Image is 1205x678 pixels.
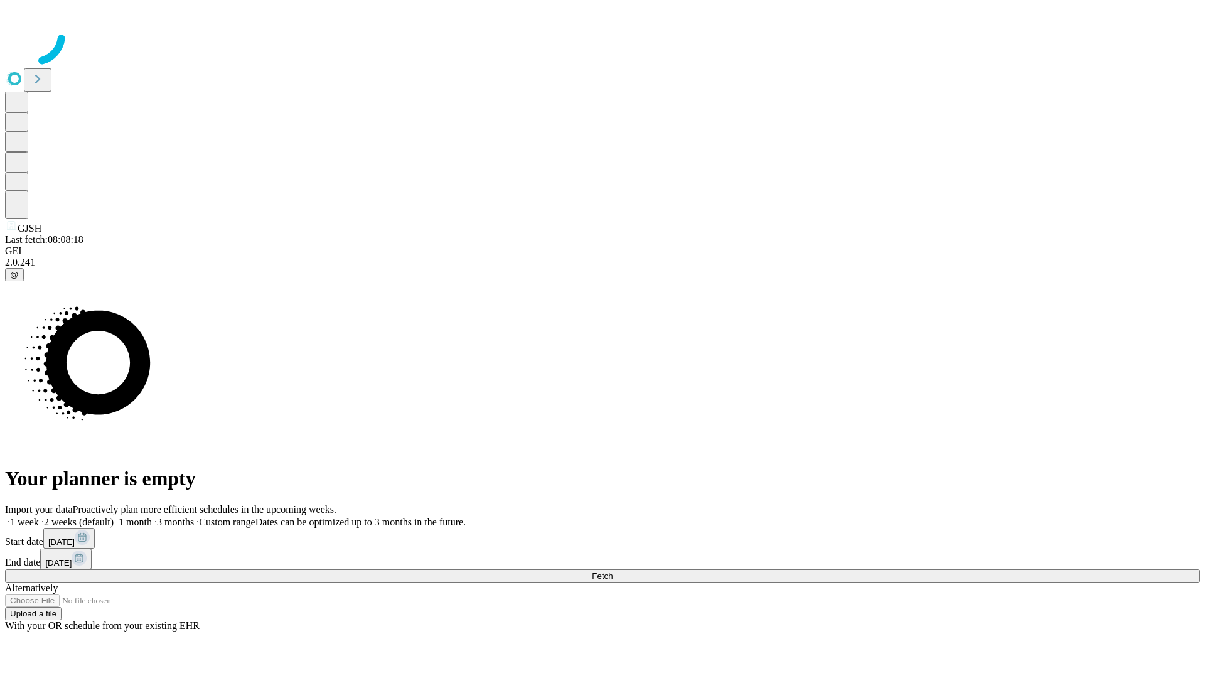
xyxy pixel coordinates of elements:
[73,504,336,515] span: Proactively plan more efficient schedules in the upcoming weeks.
[5,504,73,515] span: Import your data
[255,517,466,527] span: Dates can be optimized up to 3 months in the future.
[5,549,1200,569] div: End date
[592,571,613,581] span: Fetch
[44,517,114,527] span: 2 weeks (default)
[5,620,200,631] span: With your OR schedule from your existing EHR
[10,270,19,279] span: @
[48,537,75,547] span: [DATE]
[43,528,95,549] button: [DATE]
[199,517,255,527] span: Custom range
[5,583,58,593] span: Alternatively
[5,234,83,245] span: Last fetch: 08:08:18
[18,223,41,234] span: GJSH
[5,268,24,281] button: @
[5,257,1200,268] div: 2.0.241
[45,558,72,568] span: [DATE]
[40,549,92,569] button: [DATE]
[5,607,62,620] button: Upload a file
[5,569,1200,583] button: Fetch
[10,517,39,527] span: 1 week
[157,517,194,527] span: 3 months
[119,517,152,527] span: 1 month
[5,528,1200,549] div: Start date
[5,245,1200,257] div: GEI
[5,467,1200,490] h1: Your planner is empty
